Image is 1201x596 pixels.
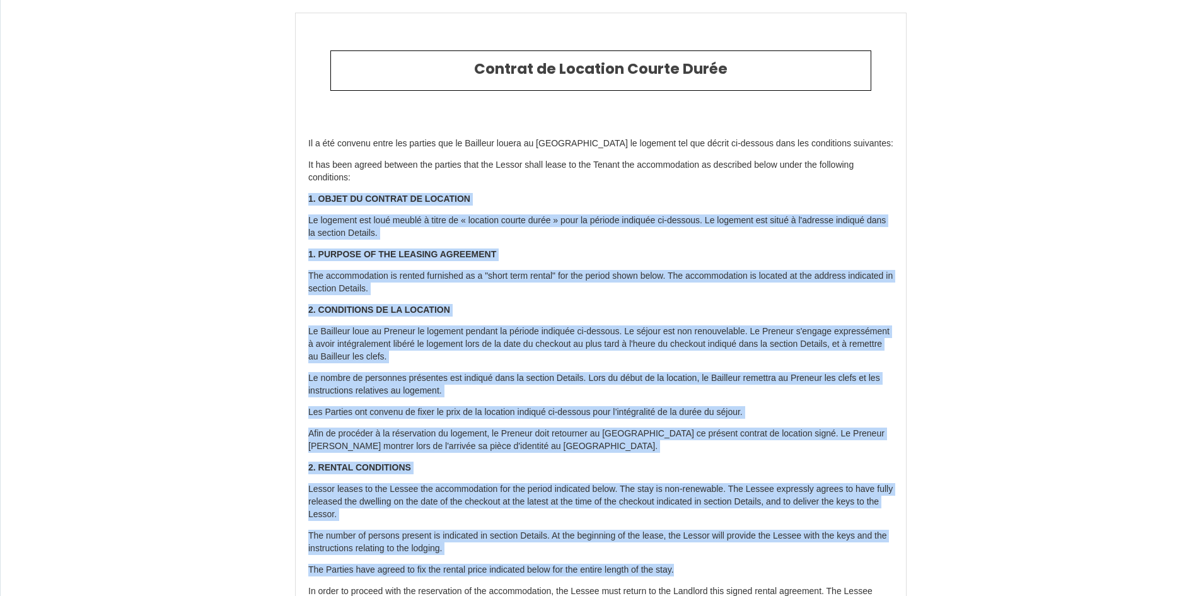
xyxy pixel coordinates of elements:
strong: 2. CONDITIONS DE LA LOCATION [308,305,450,315]
p: The accommodation is rented furnished as a "short term rental" for the period shown below. The ac... [308,270,893,295]
strong: 1. OBJET DU CONTRAT DE LOCATION [308,194,470,204]
p: It has been agreed between the parties that the Lessor shall lease to the Tenant the accommodatio... [308,159,893,184]
strong: 2. RENTAL CONDITIONS [308,462,411,472]
h2: Contrat de Location Courte Durée [340,61,861,78]
p: Le Bailleur loue au Preneur le logement pendant la période indiquée ci-dessous. Le séjour est non... [308,325,893,363]
strong: 1. PURPOSE OF THE LEASING AGREEMENT [308,249,496,259]
p: Le logement est loué meublé à titre de « location courte durée » pour la période indiquée ci-dess... [308,214,893,240]
p: Le nombre de personnes présentes est indiqué dans la section Details. Lors du début de la locatio... [308,372,893,397]
p: Lessor leases to the Lessee the accommodation for the period indicated below. The stay is non-ren... [308,483,893,521]
p: Afin de procéder à la réservation du logement, le Preneur doit retourner au [GEOGRAPHIC_DATA] ce ... [308,428,893,453]
p: Les Parties ont convenu de fixer le prix de la location indiqué ci-dessous pour l’intégralité de ... [308,406,893,419]
p: Il a été convenu entre les parties que le Bailleur louera au [GEOGRAPHIC_DATA] le logement tel qu... [308,137,893,150]
p: The Parties have agreed to fix the rental price indicated below for the entire length of the stay. [308,564,893,576]
p: The number of persons present is indicated in section Details. At the beginning of the lease, the... [308,530,893,555]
